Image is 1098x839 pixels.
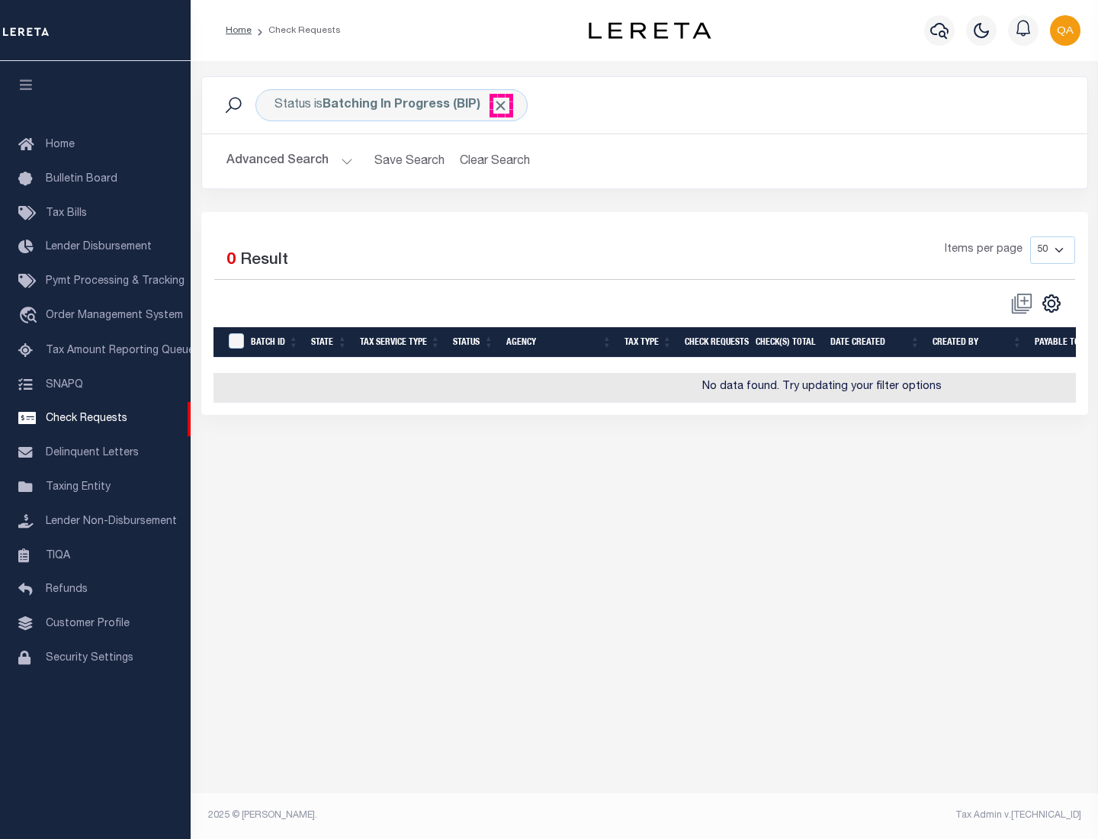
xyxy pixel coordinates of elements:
[255,89,528,121] div: Status is
[46,140,75,150] span: Home
[46,346,194,356] span: Tax Amount Reporting Queue
[824,327,926,358] th: Date Created: activate to sort column ascending
[252,24,341,37] li: Check Requests
[226,252,236,268] span: 0
[46,482,111,493] span: Taxing Entity
[926,327,1029,358] th: Created By: activate to sort column ascending
[46,653,133,664] span: Security Settings
[1050,15,1080,46] img: svg+xml;base64,PHN2ZyB4bWxucz0iaHR0cDovL3d3dy53My5vcmcvMjAwMC9zdmciIHBvaW50ZXItZXZlbnRzPSJub25lIi...
[46,413,127,424] span: Check Requests
[245,327,305,358] th: Batch Id: activate to sort column ascending
[493,98,509,114] span: Click to Remove
[589,22,711,39] img: logo-dark.svg
[46,550,70,561] span: TIQA
[323,99,509,111] b: Batching In Progress (BIP)
[618,327,679,358] th: Tax Type: activate to sort column ascending
[679,327,750,358] th: Check Requests
[46,174,117,185] span: Bulletin Board
[656,808,1081,822] div: Tax Admin v.[TECHNICAL_ID]
[18,307,43,326] i: travel_explore
[750,327,824,358] th: Check(s) Total
[46,619,130,629] span: Customer Profile
[46,310,183,321] span: Order Management System
[46,242,152,252] span: Lender Disbursement
[500,327,618,358] th: Agency: activate to sort column ascending
[46,516,177,527] span: Lender Non-Disbursement
[226,146,353,176] button: Advanced Search
[454,146,537,176] button: Clear Search
[305,327,354,358] th: State: activate to sort column ascending
[447,327,500,358] th: Status: activate to sort column ascending
[354,327,447,358] th: Tax Service Type: activate to sort column ascending
[197,808,645,822] div: 2025 © [PERSON_NAME].
[46,276,185,287] span: Pymt Processing & Tracking
[365,146,454,176] button: Save Search
[945,242,1023,259] span: Items per page
[46,208,87,219] span: Tax Bills
[46,379,83,390] span: SNAPQ
[46,584,88,595] span: Refunds
[46,448,139,458] span: Delinquent Letters
[240,249,288,273] label: Result
[226,26,252,35] a: Home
